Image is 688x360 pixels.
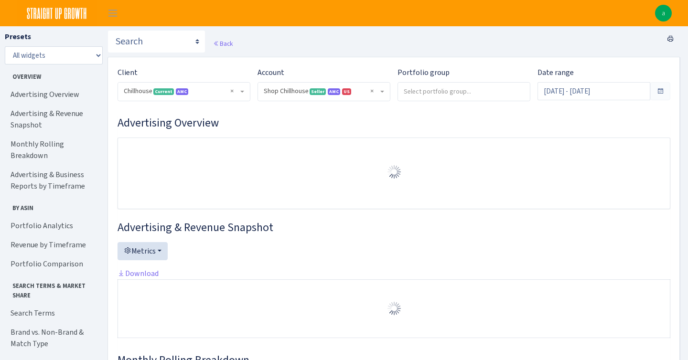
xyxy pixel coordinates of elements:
[5,31,31,42] label: Presets
[230,86,234,96] span: Remove all items
[310,88,326,95] span: Seller
[118,221,670,234] h3: Widget #2
[655,5,672,21] a: a
[5,323,100,353] a: Brand vs. Non-Brand & Match Type
[118,242,168,260] button: Metrics
[387,164,402,180] img: Preloader
[342,88,351,95] span: US
[398,67,450,78] label: Portfolio group
[387,301,402,316] img: Preloader
[264,86,378,96] span: Shop Chillhouse <span class="badge badge-success">Seller</span><span class="badge badge-primary" ...
[176,88,188,95] span: Amazon Marketing Cloud
[258,83,390,101] span: Shop Chillhouse <span class="badge badge-success">Seller</span><span class="badge badge-primary" ...
[655,5,672,21] img: alex
[118,83,250,101] span: Chillhouse <span class="badge badge-success">Current</span><span class="badge badge-primary" data...
[5,85,100,104] a: Advertising Overview
[5,235,100,254] a: Revenue by Timeframe
[398,83,530,100] input: Select portfolio group...
[5,304,100,323] a: Search Terms
[213,39,233,48] a: Back
[258,67,284,78] label: Account
[101,5,125,21] button: Toggle navigation
[5,254,100,274] a: Portfolio Comparison
[5,68,100,81] span: Overview
[5,165,100,196] a: Advertising & Business Reports by Timeframe
[537,67,574,78] label: Date range
[370,86,374,96] span: Remove all items
[153,88,174,95] span: Current
[5,135,100,165] a: Monthly Rolling Breakdown
[5,277,100,299] span: Search Terms & Market Share
[5,104,100,135] a: Advertising & Revenue Snapshot
[118,268,159,278] a: Download
[118,67,138,78] label: Client
[124,86,238,96] span: Chillhouse <span class="badge badge-success">Current</span><span class="badge badge-primary" data...
[5,200,100,212] span: By ASIN
[118,116,670,130] h3: Widget #1
[5,216,100,235] a: Portfolio Analytics
[328,88,340,95] span: Amazon Marketing Cloud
